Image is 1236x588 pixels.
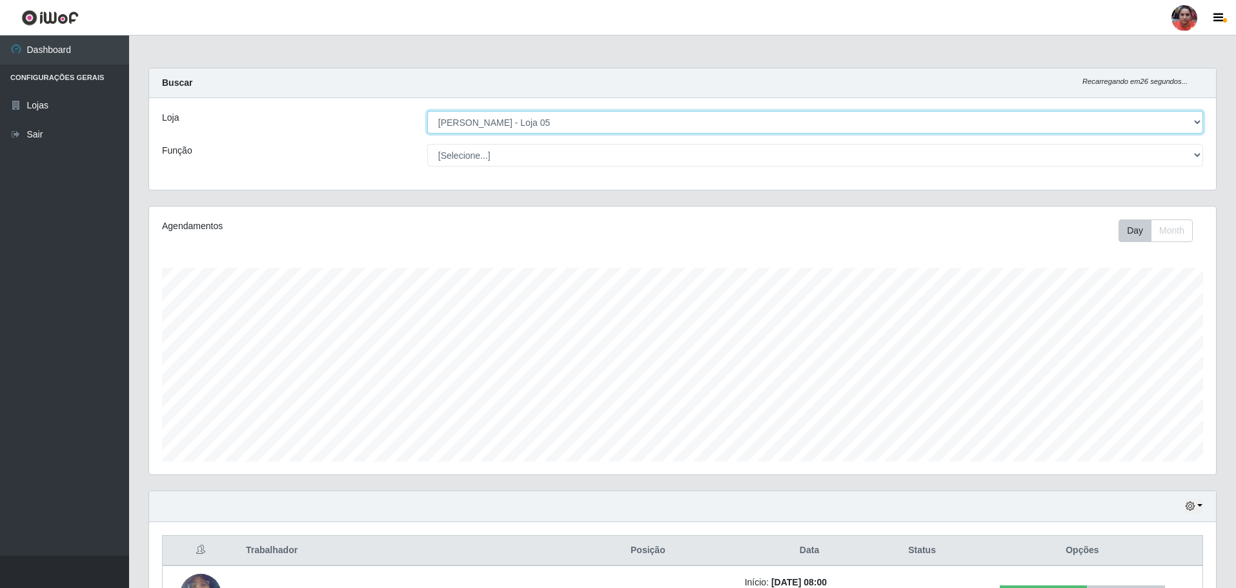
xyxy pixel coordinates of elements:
[162,111,179,125] label: Loja
[162,77,192,88] strong: Buscar
[238,536,559,566] th: Trabalhador
[1119,219,1193,242] div: First group
[962,536,1203,566] th: Opções
[1082,77,1188,85] i: Recarregando em 26 segundos...
[1119,219,1203,242] div: Toolbar with button groups
[162,219,585,233] div: Agendamentos
[771,577,827,587] time: [DATE] 08:00
[1151,219,1193,242] button: Month
[559,536,737,566] th: Posição
[737,536,882,566] th: Data
[1119,219,1151,242] button: Day
[882,536,962,566] th: Status
[162,144,192,157] label: Função
[21,10,79,26] img: CoreUI Logo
